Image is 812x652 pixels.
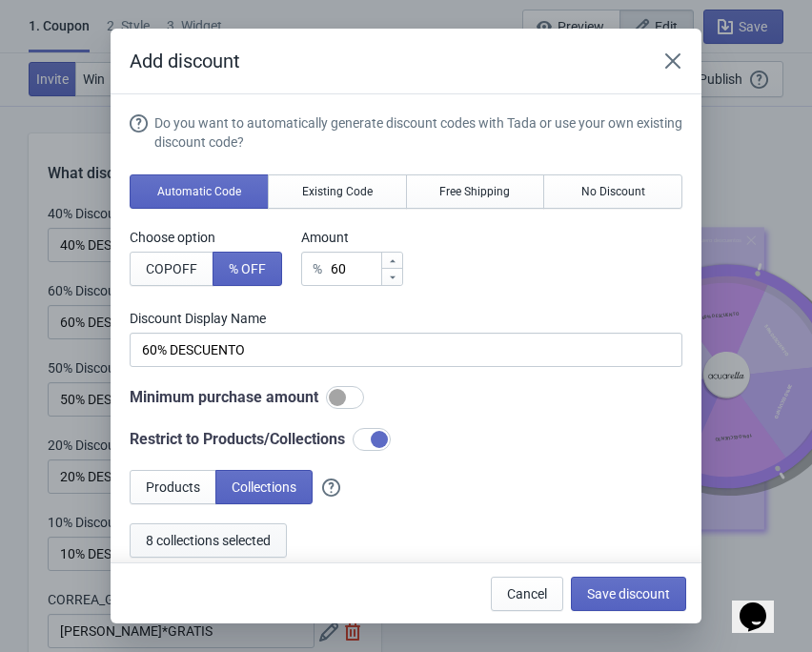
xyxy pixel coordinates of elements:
button: No Discount [543,174,682,209]
div: Restrict to Products/Collections [130,428,682,451]
div: % [313,257,322,280]
span: Collections [232,479,296,495]
span: COP OFF [146,261,197,276]
label: Discount Display Name [130,309,682,328]
button: Save discount [571,577,686,611]
span: Automatic Code [157,184,241,199]
span: % OFF [229,261,266,276]
h2: Add discount [130,48,637,74]
span: 8 collections selected [146,533,271,548]
label: Amount [301,228,403,247]
button: COPOFF [130,252,213,286]
span: Existing Code [302,184,373,199]
span: Products [146,479,200,495]
span: Cancel [507,586,547,601]
button: % OFF [213,252,282,286]
button: Automatic Code [130,174,269,209]
button: Cancel [491,577,563,611]
button: Close [656,44,690,78]
div: Minimum purchase amount [130,386,682,409]
span: Save discount [587,586,670,601]
button: 8 collections selected [130,523,287,558]
div: Do you want to automatically generate discount codes with Tada or use your own existing discount ... [154,113,682,152]
button: Products [130,470,216,504]
span: Free Shipping [439,184,510,199]
button: Existing Code [268,174,407,209]
span: No Discount [581,184,645,199]
button: Collections [215,470,313,504]
button: Free Shipping [406,174,545,209]
label: Choose option [130,228,282,247]
iframe: chat widget [732,576,793,633]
